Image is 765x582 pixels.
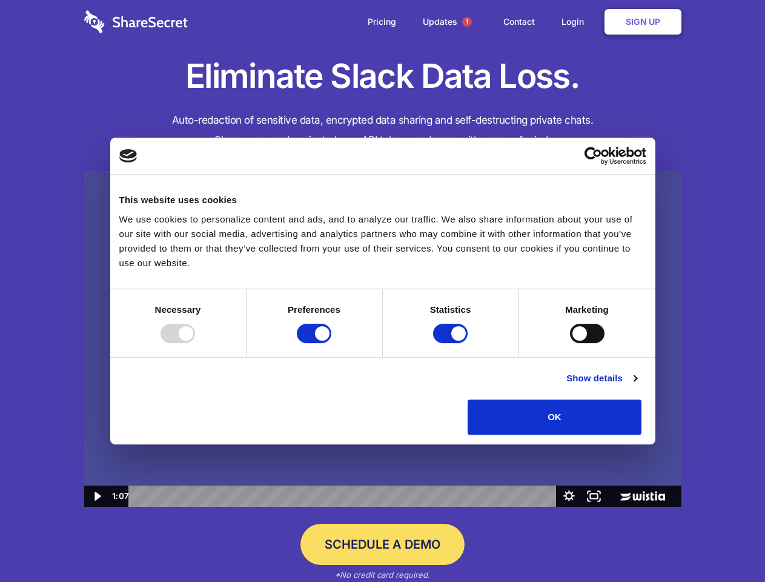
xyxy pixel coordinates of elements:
img: Sharesecret [84,171,681,507]
div: We use cookies to personalize content and ads, and to analyze our traffic. We also share informat... [119,212,646,270]
div: Playbar [138,486,551,507]
img: logo-wordmark-white-trans-d4663122ce5f474addd5e946df7df03e33cb6a1c49d2221995e7729f52c070b2.svg [84,10,188,33]
a: Wistia Logo -- Learn More [606,486,681,507]
a: Pricing [356,3,408,41]
h1: Eliminate Slack Data Loss. [84,55,681,98]
strong: Marketing [565,304,609,315]
a: Sign Up [604,9,681,35]
div: This website uses cookies [119,193,646,207]
button: OK [468,400,641,435]
button: Show settings menu [557,486,581,507]
span: 1 [462,17,472,27]
h4: Auto-redaction of sensitive data, encrypted data sharing and self-destructing private chats. Shar... [84,110,681,150]
a: Usercentrics Cookiebot - opens in a new window [540,147,646,165]
a: Show details [566,371,637,386]
a: Schedule a Demo [300,524,465,565]
strong: Preferences [288,304,340,315]
strong: Necessary [155,304,201,315]
a: Login [549,3,602,41]
button: Play Video [84,486,109,507]
strong: Statistics [430,304,471,315]
img: logo [119,149,137,162]
a: Contact [491,3,547,41]
em: *No credit card required. [335,570,430,580]
button: Fullscreen [581,486,606,507]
